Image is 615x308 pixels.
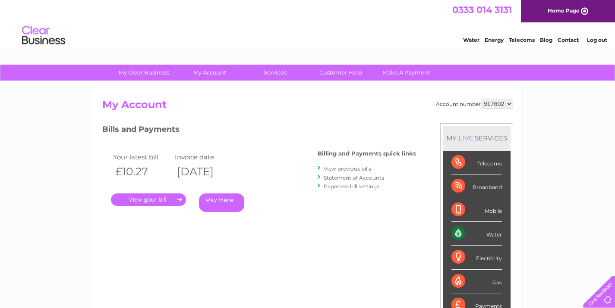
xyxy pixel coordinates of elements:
h3: Bills and Payments [102,123,416,138]
a: . [111,193,186,206]
a: Paperless bill settings [324,183,379,190]
div: Account number [436,99,513,109]
img: logo.png [22,22,66,49]
h4: Billing and Payments quick links [318,150,416,157]
div: Clear Business is a trading name of Verastar Limited (registered in [GEOGRAPHIC_DATA] No. 3667643... [104,5,512,42]
a: Contact [558,37,579,43]
div: MY SERVICES [443,126,511,150]
a: Telecoms [509,37,535,43]
a: Services [240,65,311,81]
td: Your latest bill [111,151,173,163]
a: Energy [485,37,504,43]
a: View previous bills [324,165,371,172]
a: My Clear Business [108,65,180,81]
a: Pay Here [199,193,244,212]
a: Blog [540,37,552,43]
td: Invoice date [173,151,235,163]
a: Make A Payment [371,65,442,81]
th: [DATE] [173,163,235,180]
a: Water [463,37,479,43]
a: 0333 014 3131 [452,4,512,15]
div: Water [451,222,502,246]
div: Broadband [451,174,502,198]
a: Customer Help [305,65,376,81]
h2: My Account [102,99,513,115]
th: £10.27 [111,163,173,180]
div: LIVE [457,134,475,142]
a: Log out [587,37,607,43]
div: Electricity [451,246,502,269]
div: Telecoms [451,151,502,174]
a: My Account [174,65,245,81]
a: Statement of Accounts [324,174,384,181]
div: Gas [451,270,502,293]
div: Mobile [451,198,502,222]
